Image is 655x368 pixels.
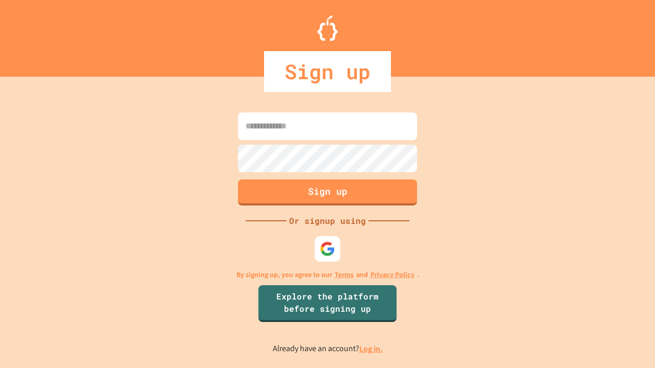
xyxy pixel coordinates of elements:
[287,215,368,227] div: Or signup using
[370,269,414,280] a: Privacy Policy
[359,343,383,354] a: Log in.
[335,269,354,280] a: Terms
[238,179,417,205] button: Sign up
[273,342,383,355] p: Already have an account?
[264,51,391,92] div: Sign up
[320,241,335,257] img: google-icon.svg
[317,15,338,41] img: Logo.svg
[258,285,397,322] a: Explore the platform before signing up
[236,269,419,280] p: By signing up, you agree to our and .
